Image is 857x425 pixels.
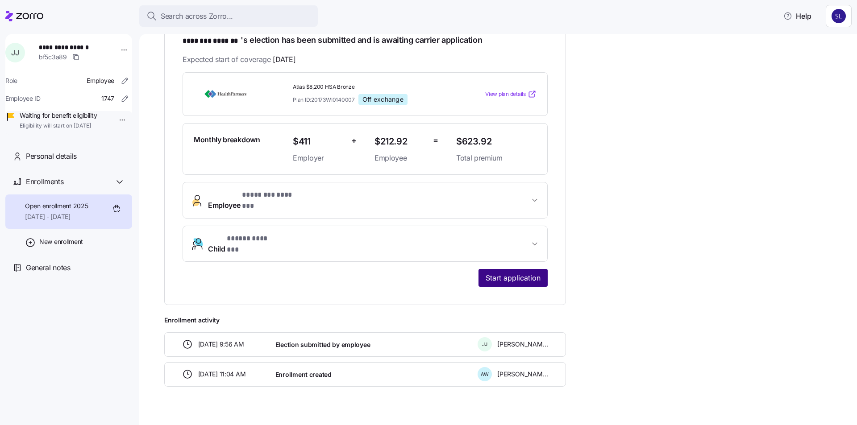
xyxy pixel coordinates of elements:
[25,202,88,210] span: Open enrollment 2025
[293,83,449,91] span: Atlas $8,200 HSA Bronze
[26,176,63,187] span: Enrollments
[11,49,19,56] span: J J
[25,212,88,221] span: [DATE] - [DATE]
[351,134,357,147] span: +
[456,134,537,149] span: $623.92
[20,111,97,120] span: Waiting for benefit eligibility
[26,151,77,162] span: Personal details
[456,153,537,164] span: Total premium
[275,340,370,349] span: Election submitted by employee
[293,134,344,149] span: $411
[194,84,258,104] img: HealthPartners
[39,53,67,62] span: bf5c3a89
[208,190,304,211] span: Employee
[433,134,438,147] span: =
[5,94,41,103] span: Employee ID
[478,269,548,287] button: Start application
[101,94,114,103] span: 1747
[161,11,233,22] span: Search across Zorro...
[275,370,332,379] span: Enrollment created
[26,262,71,273] span: General notes
[20,122,97,130] span: Eligibility will start on [DATE]
[374,134,426,149] span: $212.92
[164,316,566,325] span: Enrollment activity
[783,11,811,21] span: Help
[374,153,426,164] span: Employee
[832,9,846,23] img: 9541d6806b9e2684641ca7bfe3afc45a
[362,95,404,103] span: Off exchange
[39,237,83,246] span: New enrollment
[486,272,541,283] span: Start application
[485,90,526,99] span: View plan details
[208,233,277,255] span: Child
[198,340,244,349] span: [DATE] 9:56 AM
[293,153,344,164] span: Employer
[481,372,489,377] span: A W
[776,7,819,25] button: Help
[273,54,295,65] span: [DATE]
[5,76,17,85] span: Role
[485,90,537,99] a: View plan details
[183,54,295,65] span: Expected start of coverage
[139,5,318,27] button: Search across Zorro...
[497,370,548,379] span: [PERSON_NAME]
[87,76,114,85] span: Employee
[497,340,548,349] span: [PERSON_NAME]
[293,96,355,103] span: Plan ID: 20173WI0140007
[183,34,548,47] h1: 's election has been submitted and is awaiting carrier application
[198,370,246,379] span: [DATE] 11:04 AM
[194,134,260,145] span: Monthly breakdown
[482,342,487,347] span: J J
